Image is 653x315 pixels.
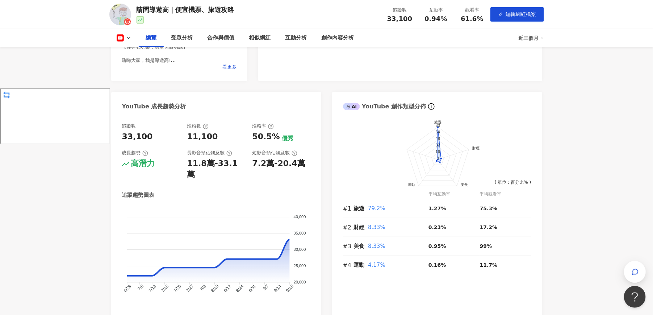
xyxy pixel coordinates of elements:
[472,146,480,150] text: 財經
[354,262,365,268] span: 運動
[428,191,480,198] div: 平均互動率
[137,283,145,291] tspan: 7/6
[343,103,360,110] div: AI
[480,224,498,230] span: 17.2%
[435,137,440,141] text: 48
[490,7,544,22] button: edit編輯網紅檔案
[435,150,440,154] text: 16
[428,262,446,268] span: 0.16%
[122,283,132,293] tspan: 6/29
[368,224,385,231] span: 8.33%
[208,34,235,42] div: 合作與價值
[147,283,157,293] tspan: 7/13
[435,143,440,148] text: 32
[137,5,234,14] div: 請問導遊高｜便宜機票、旅遊攻略
[122,123,136,129] div: 追蹤數
[435,124,440,128] text: 80
[461,15,483,22] span: 61.6%
[187,131,218,142] div: 11,100
[408,183,415,187] text: 運動
[293,231,306,236] tspan: 35,000
[387,15,412,22] span: 33,100
[210,283,220,293] tspan: 8/10
[187,158,245,181] div: 11.8萬-33.1萬
[222,64,236,70] span: 看更多
[122,150,148,156] div: 成長趨勢
[368,243,385,249] span: 8.33%
[624,286,646,308] iframe: Help Scout Beacon - Open
[435,130,440,134] text: 64
[252,131,280,142] div: 50.5%
[498,12,503,17] span: edit
[293,248,306,252] tspan: 30,000
[172,283,182,293] tspan: 7/20
[122,103,186,111] div: YouTube 成長趨勢分析
[109,4,131,25] img: KOL Avatar
[436,156,439,161] text: 0
[293,264,306,268] tspan: 25,000
[343,103,426,111] div: YouTube 創作類型分佈
[131,158,155,169] div: 高潛力
[146,34,157,42] div: 總覽
[282,134,293,142] div: 優秀
[343,204,354,213] div: #1
[480,191,531,198] div: 平均觀看率
[185,283,195,293] tspan: 7/27
[480,243,492,249] span: 99%
[249,34,271,42] div: 相似網紅
[424,15,447,22] span: 0.94%
[222,283,232,293] tspan: 8/17
[261,283,269,291] tspan: 9/7
[427,102,436,111] span: info-circle
[343,223,354,232] div: #2
[187,150,232,156] div: 長影音預估觸及數
[252,150,297,156] div: 短影音預估觸及數
[460,183,468,187] text: 美食
[285,34,307,42] div: 互動分析
[354,243,365,249] span: 美食
[285,283,295,293] tspan: 9/16
[480,262,498,268] span: 11.7%
[187,123,209,129] div: 漲粉數
[343,242,354,251] div: #3
[459,7,486,14] div: 觀看率
[354,205,365,212] span: 旅遊
[171,34,193,42] div: 受眾分析
[354,224,365,231] span: 財經
[428,243,446,249] span: 0.95%
[343,261,354,270] div: #4
[506,11,536,17] span: 編輯網紅檔案
[122,131,153,142] div: 33,100
[368,262,385,268] span: 4.17%
[428,224,446,230] span: 0.23%
[422,7,450,14] div: 互動率
[235,284,245,294] tspan: 8/24
[322,34,354,42] div: 創作內容分析
[199,283,207,291] tspan: 8/3
[272,284,282,294] tspan: 9/14
[122,191,155,199] div: 追蹤趨勢圖表
[428,206,446,211] span: 1.27%
[386,7,414,14] div: 追蹤數
[434,120,441,124] text: 旅遊
[480,206,498,211] span: 75.3%
[293,215,306,219] tspan: 40,000
[519,32,544,44] div: 近三個月
[293,280,306,285] tspan: 20,000
[252,158,305,169] div: 7.2萬-20.4萬
[247,283,257,293] tspan: 8/31
[252,123,274,129] div: 漲粉率
[160,283,169,293] tspan: 7/18
[368,205,385,212] span: 79.2%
